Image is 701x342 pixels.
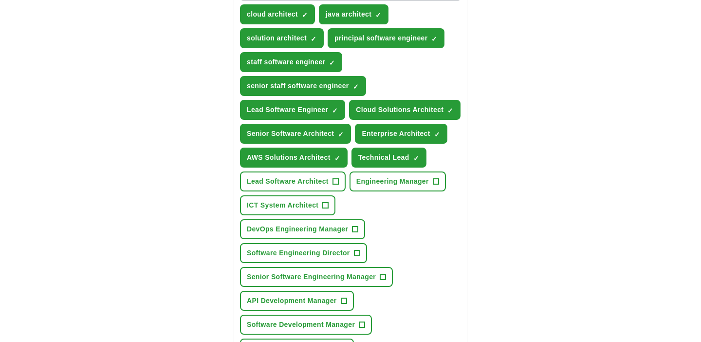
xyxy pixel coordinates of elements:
[247,129,334,139] span: Senior Software Architect
[447,107,453,114] span: ✓
[375,11,381,19] span: ✓
[240,291,354,311] button: API Development Manager
[240,76,366,96] button: senior staff software engineer✓
[247,105,328,115] span: Lead Software Engineer
[240,171,346,191] button: Lead Software Architect
[247,320,355,330] span: Software Development Manager
[240,267,393,287] button: Senior Software Engineering Manager
[334,154,340,162] span: ✓
[431,35,437,43] span: ✓
[247,81,349,91] span: senior staff software engineer
[240,148,348,168] button: AWS Solutions Architect✓
[349,100,461,120] button: Cloud Solutions Architect✓
[434,131,440,138] span: ✓
[240,219,365,239] button: DevOps Engineering Manager
[326,9,371,19] span: java architect
[240,4,315,24] button: cloud architect✓
[247,33,307,43] span: solution architect
[240,52,342,72] button: staff software engineer✓
[247,272,376,282] span: Senior Software Engineering Manager
[334,33,428,43] span: principal software engineer
[302,11,308,19] span: ✓
[319,4,388,24] button: java architect✓
[311,35,316,43] span: ✓
[350,171,446,191] button: Engineering Manager
[240,28,324,48] button: solution architect✓
[240,100,345,120] button: Lead Software Engineer✓
[329,59,335,67] span: ✓
[247,152,331,163] span: AWS Solutions Architect
[247,200,318,210] span: ICT System Architect
[413,154,419,162] span: ✓
[240,195,335,215] button: ICT System Architect
[240,243,367,263] button: Software Engineering Director
[356,105,443,115] span: Cloud Solutions Architect
[328,28,445,48] button: principal software engineer✓
[362,129,430,139] span: Enterprise Architect
[247,224,348,234] span: DevOps Engineering Manager
[247,57,325,67] span: staff software engineer
[247,176,329,187] span: Lead Software Architect
[240,124,351,144] button: Senior Software Architect✓
[355,124,447,144] button: Enterprise Architect✓
[247,248,350,258] span: Software Engineering Director
[240,315,372,335] button: Software Development Manager
[338,131,344,138] span: ✓
[358,152,409,163] span: Technical Lead
[247,9,298,19] span: cloud architect
[356,176,429,187] span: Engineering Manager
[332,107,338,114] span: ✓
[351,148,426,168] button: Technical Lead✓
[247,296,337,306] span: API Development Manager
[353,83,359,91] span: ✓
